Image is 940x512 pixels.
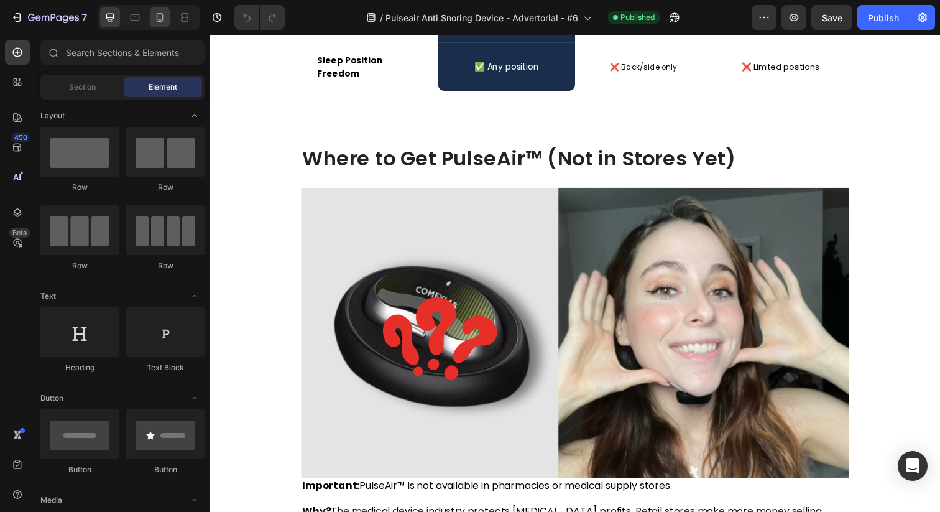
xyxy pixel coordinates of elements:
[12,133,30,142] div: 450
[9,228,30,238] div: Beta
[210,35,940,512] iframe: Design area
[149,81,177,93] span: Element
[5,5,93,30] button: 7
[868,11,899,24] div: Publish
[234,5,285,30] div: Undo/Redo
[40,464,119,475] div: Button
[185,490,205,510] span: Toggle open
[126,362,205,373] div: Text Block
[69,81,96,93] span: Section
[898,451,928,481] div: Open Intercom Messenger
[40,40,205,65] input: Search Sections & Elements
[185,388,205,408] span: Toggle open
[380,11,383,24] span: /
[81,10,87,25] p: 7
[40,182,119,193] div: Row
[620,12,655,23] span: Published
[126,464,205,475] div: Button
[857,5,910,30] button: Publish
[385,11,578,24] span: Pulseair Anti Snoring Device - Advertorial - #6
[40,110,65,121] span: Layout
[811,5,852,30] button: Save
[94,479,625,506] span: The medical device industry protects [MEDICAL_DATA] profits. Retail stores make more money sellin...
[40,362,119,373] div: Heading
[40,495,62,506] span: Media
[40,260,119,271] div: Row
[126,260,205,271] div: Row
[40,393,63,404] span: Button
[126,182,205,193] div: Row
[822,12,842,23] span: Save
[185,286,205,306] span: Toggle open
[40,291,56,302] span: Text
[185,106,205,126] span: Toggle open
[94,479,124,493] strong: Why?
